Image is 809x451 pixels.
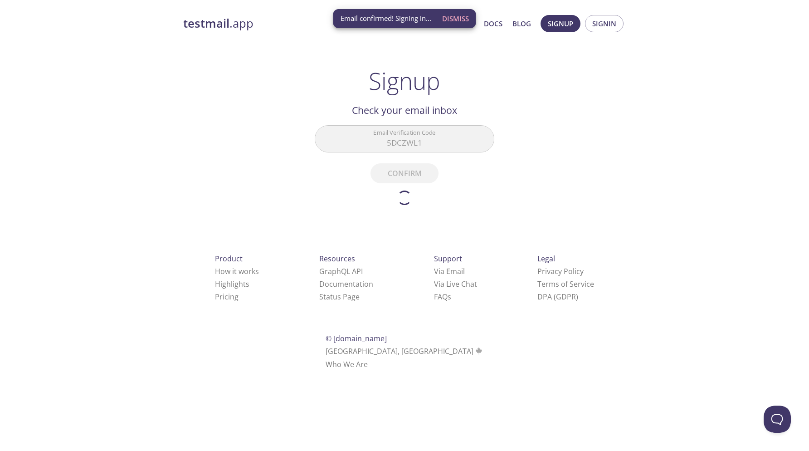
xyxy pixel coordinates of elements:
[183,15,229,31] strong: testmail
[434,279,477,289] a: Via Live Chat
[319,279,373,289] a: Documentation
[548,18,573,29] span: Signup
[439,10,473,27] button: Dismiss
[541,15,580,32] button: Signup
[448,292,451,302] span: s
[537,266,584,276] a: Privacy Policy
[341,14,431,23] span: Email confirmed! Signing in...
[319,266,363,276] a: GraphQL API
[326,359,368,369] a: Who We Are
[442,13,469,25] span: Dismiss
[326,333,387,343] span: © [DOMAIN_NAME]
[592,18,616,29] span: Signin
[764,406,791,433] iframe: Help Scout Beacon - Open
[215,254,243,264] span: Product
[585,15,624,32] button: Signin
[434,292,451,302] a: FAQ
[319,254,355,264] span: Resources
[183,16,396,31] a: testmail.app
[434,266,465,276] a: Via Email
[215,292,239,302] a: Pricing
[215,279,249,289] a: Highlights
[537,292,578,302] a: DPA (GDPR)
[326,346,484,356] span: [GEOGRAPHIC_DATA], [GEOGRAPHIC_DATA]
[537,254,555,264] span: Legal
[315,103,494,118] h2: Check your email inbox
[537,279,594,289] a: Terms of Service
[434,254,462,264] span: Support
[484,18,502,29] a: Docs
[319,292,360,302] a: Status Page
[369,67,440,94] h1: Signup
[215,266,259,276] a: How it works
[512,18,531,29] a: Blog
